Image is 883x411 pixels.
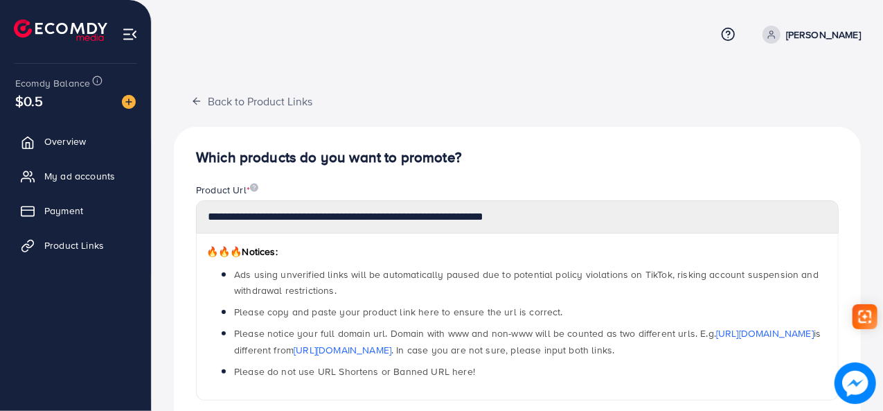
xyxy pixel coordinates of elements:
[294,343,391,357] a: [URL][DOMAIN_NAME]
[234,268,819,297] span: Ads using unverified links will be automatically paused due to potential policy violations on Tik...
[234,305,563,319] span: Please copy and paste your product link here to ensure the url is correct.
[44,134,86,148] span: Overview
[10,231,141,259] a: Product Links
[716,326,814,340] a: [URL][DOMAIN_NAME]
[10,128,141,155] a: Overview
[10,197,141,225] a: Payment
[835,362,876,404] img: image
[44,204,83,218] span: Payment
[10,162,141,190] a: My ad accounts
[15,91,44,111] span: $0.5
[206,245,278,259] span: Notices:
[44,169,115,183] span: My ad accounts
[15,76,90,90] span: Ecomdy Balance
[786,26,861,43] p: [PERSON_NAME]
[44,238,104,252] span: Product Links
[14,19,107,41] img: logo
[206,245,242,259] span: 🔥🔥🔥
[234,365,475,378] span: Please do not use URL Shortens or Banned URL here!
[122,95,136,109] img: image
[196,183,258,197] label: Product Url
[234,326,821,356] span: Please notice your full domain url. Domain with www and non-www will be counted as two different ...
[196,149,839,166] h4: Which products do you want to promote?
[757,26,861,44] a: [PERSON_NAME]
[122,26,138,42] img: menu
[174,86,330,116] button: Back to Product Links
[250,183,258,192] img: image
